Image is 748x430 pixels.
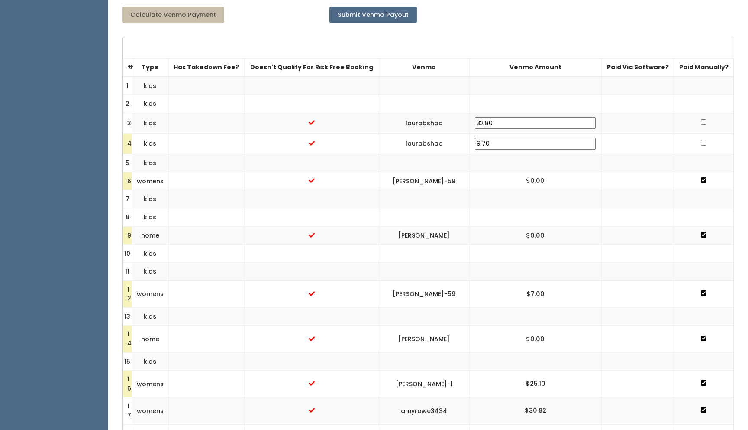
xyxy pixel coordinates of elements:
td: womens [132,371,169,397]
td: kids [132,263,169,281]
td: 7 [123,190,132,208]
button: Submit Venmo Payout [329,7,417,23]
td: womens [132,172,169,190]
td: 13 [123,307,132,326]
td: kids [132,307,169,326]
td: 16 [123,371,132,397]
td: 5 [123,154,132,172]
td: $0.00 [469,226,602,244]
td: [PERSON_NAME]-1 [379,371,469,397]
td: 2 [123,95,132,113]
td: womens [132,280,169,307]
td: 12 [123,280,132,307]
td: 9 [123,226,132,244]
th: Venmo [379,58,469,76]
td: $0.00 [469,172,602,190]
td: 15 [123,352,132,371]
td: 11 [123,263,132,281]
td: kids [132,77,169,95]
td: [PERSON_NAME] [379,326,469,352]
td: home [132,226,169,244]
td: kids [132,190,169,208]
td: kids [132,134,169,154]
td: kids [132,208,169,227]
td: home [132,326,169,352]
th: Paid Manually? [674,58,734,76]
td: $0.00 [469,326,602,352]
td: 10 [123,244,132,263]
td: [PERSON_NAME]-59 [379,280,469,307]
th: # [123,58,132,76]
td: kids [132,154,169,172]
td: 6 [123,172,132,190]
td: laurabshao [379,113,469,134]
td: 17 [123,397,132,424]
td: $30.82 [469,397,602,424]
th: Doesn't Quality For Risk Free Booking [244,58,379,76]
td: 4 [123,134,132,154]
td: laurabshao [379,134,469,154]
td: 1 [123,77,132,95]
th: Paid Via Software? [602,58,674,76]
td: womens [132,397,169,424]
td: $7.00 [469,280,602,307]
td: kids [132,244,169,263]
td: $25.10 [469,371,602,397]
td: 14 [123,326,132,352]
td: kids [132,113,169,134]
td: [PERSON_NAME] [379,226,469,244]
th: Venmo Amount [469,58,602,76]
th: Type [132,58,169,76]
td: 8 [123,208,132,227]
td: amyrowe3434 [379,397,469,424]
th: Has Takedown Fee? [168,58,244,76]
td: [PERSON_NAME]-59 [379,172,469,190]
td: kids [132,352,169,371]
button: Calculate Venmo Payment [122,7,224,23]
td: 3 [123,113,132,134]
td: kids [132,95,169,113]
